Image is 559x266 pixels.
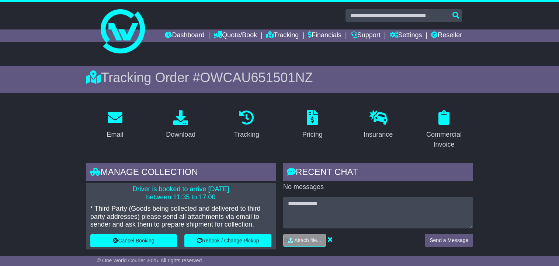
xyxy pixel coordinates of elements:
a: Dashboard [165,29,204,42]
div: Manage collection [86,163,276,183]
div: Tracking [234,130,259,140]
p: Driver is booked to arrive [DATE] between 11:35 to 17:00 [90,185,271,201]
p: No messages [283,183,473,191]
a: Email [102,108,128,142]
span: OWCAU651501NZ [200,70,313,85]
a: Reseller [431,29,462,42]
p: * Third Party (Goods being collected and delivered to third party addresses) please send all atta... [90,205,271,229]
button: Rebook / Change Pickup [184,234,271,247]
div: Email [107,130,123,140]
div: RECENT CHAT [283,163,473,183]
a: Settings [390,29,422,42]
div: Pricing [302,130,323,140]
a: Insurance [359,108,397,142]
div: Insurance [364,130,393,140]
div: Commercial Invoice [420,130,468,150]
a: Commercial Invoice [415,108,473,152]
span: © One World Courier 2025. All rights reserved. [97,258,204,263]
a: Download [161,108,200,142]
a: Support [351,29,381,42]
button: Cancel Booking [90,234,177,247]
a: Tracking [229,108,264,142]
a: Pricing [298,108,327,142]
a: Financials [308,29,341,42]
button: Send a Message [425,234,473,247]
a: Tracking [266,29,299,42]
a: Quote/Book [213,29,257,42]
div: Download [166,130,195,140]
div: Tracking Order # [86,70,473,85]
